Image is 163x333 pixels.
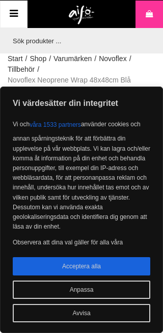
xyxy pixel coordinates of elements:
p: Observera att dina val gäller för alla våra underdomäner. När du har gett ditt samtycke kommer en... [13,238,150,306]
button: Anpassa [13,281,150,299]
span: / [94,53,96,64]
span: / [129,53,131,64]
p: Vi värdesätter din integritet [1,97,162,109]
img: logo.png [69,6,95,25]
a: Shop [30,53,46,64]
input: Sök produkter ... [8,28,150,53]
button: Acceptera alla [13,257,150,275]
a: Start [8,53,23,64]
p: Vi och använder cookies och annan spårningsteknik för att förbättra din upplevelse på vår webbpla... [13,116,150,232]
span: / [49,53,51,64]
a: Varumärken [53,53,92,64]
span: Novoflex Neoprene Wrap 48x48cm Blå [8,75,131,86]
button: Avvisa [13,304,150,322]
span: / [37,64,39,75]
button: våra 1533 partners [30,116,81,134]
a: Novoflex [99,53,126,64]
span: / [25,53,28,64]
a: Tillbehör [8,64,35,75]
